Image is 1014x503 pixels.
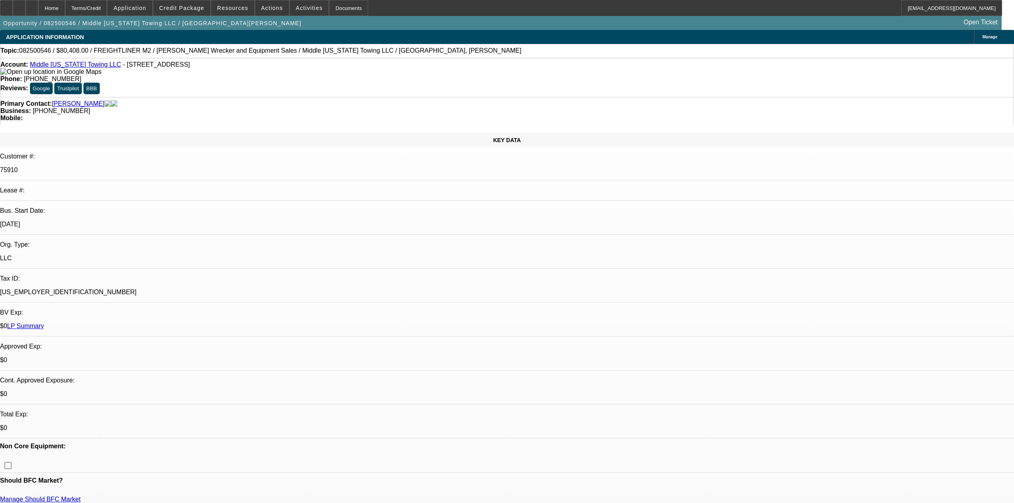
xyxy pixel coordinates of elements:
[255,0,289,16] button: Actions
[30,83,53,94] button: Google
[211,0,254,16] button: Resources
[493,137,521,143] span: KEY DATA
[24,75,81,82] span: [PHONE_NUMBER]
[0,107,31,114] strong: Business:
[296,5,323,11] span: Activities
[961,16,1001,29] a: Open Ticket
[0,85,28,91] strong: Reviews:
[54,83,81,94] button: Trustpilot
[153,0,210,16] button: Credit Package
[0,47,19,54] strong: Topic:
[0,68,101,75] img: Open up location in Google Maps
[0,115,23,121] strong: Mobile:
[52,100,105,107] a: [PERSON_NAME]
[6,34,84,40] span: APPLICATION INFORMATION
[0,75,22,82] strong: Phone:
[83,83,100,94] button: BBB
[30,61,121,68] a: Middle [US_STATE] Towing LLC
[0,68,101,75] a: View Google Maps
[7,323,44,329] a: LP Summary
[982,35,997,39] span: Manage
[159,5,204,11] span: Credit Package
[0,61,28,68] strong: Account:
[3,20,301,26] span: Opportunity / 082500546 / Middle [US_STATE] Towing LLC / [GEOGRAPHIC_DATA][PERSON_NAME]
[105,100,111,107] img: facebook-icon.png
[33,107,90,114] span: [PHONE_NUMBER]
[217,5,248,11] span: Resources
[113,5,146,11] span: Application
[0,100,52,107] strong: Primary Contact:
[107,0,152,16] button: Application
[123,61,190,68] span: - [STREET_ADDRESS]
[290,0,329,16] button: Activities
[261,5,283,11] span: Actions
[111,100,117,107] img: linkedin-icon.png
[19,47,521,54] span: 082500546 / $80,408.00 / FREIGHTLINER M2 / [PERSON_NAME] Wrecker and Equipment Sales / Middle [US...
